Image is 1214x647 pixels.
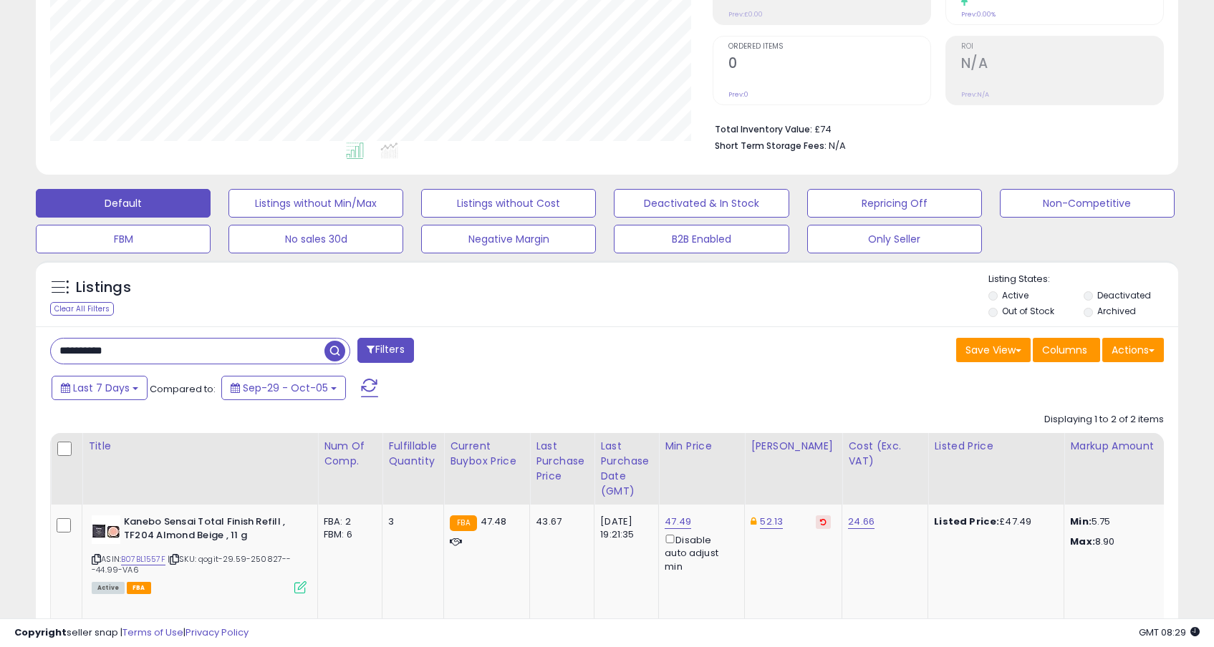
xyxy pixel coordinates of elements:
button: Actions [1102,338,1164,362]
button: Negative Margin [421,225,596,253]
a: 47.49 [665,515,691,529]
li: £74 [715,120,1153,137]
button: No sales 30d [228,225,403,253]
label: Active [1002,289,1028,301]
button: Sep-29 - Oct-05 [221,376,346,400]
span: FBA [127,582,151,594]
b: Listed Price: [934,515,999,528]
span: Sep-29 - Oct-05 [243,381,328,395]
div: Last Purchase Price [536,439,588,484]
div: FBA: 2 [324,515,371,528]
button: Columns [1033,338,1100,362]
button: FBM [36,225,211,253]
a: 24.66 [848,515,875,529]
b: Short Term Storage Fees: [715,140,827,152]
div: Disable auto adjust min [665,532,733,573]
button: Deactivated & In Stock [614,189,789,218]
img: 41fzX-4xAmL._SL40_.jpg [92,515,120,544]
div: Num of Comp. [324,439,376,469]
div: [DATE] 19:21:35 [600,515,647,541]
div: [PERSON_NAME] [751,439,836,454]
div: Clear All Filters [50,302,114,316]
span: All listings currently available for purchase on Amazon [92,582,125,594]
div: Displaying 1 to 2 of 2 items [1044,413,1164,427]
small: Prev: £0.00 [728,10,763,19]
a: Privacy Policy [186,626,249,639]
button: B2B Enabled [614,225,789,253]
p: 5.75 [1070,515,1189,528]
div: Cost (Exc. VAT) [848,439,922,469]
div: seller snap | | [14,626,249,640]
button: Only Seller [807,225,982,253]
p: Listing States: [988,273,1178,286]
button: Default [36,189,211,218]
div: Min Price [665,439,738,454]
div: Current Buybox Price [450,439,524,469]
span: 47.48 [481,515,507,528]
div: 43.67 [536,515,583,528]
span: Compared to: [150,382,216,396]
button: Repricing Off [807,189,982,218]
button: Non-Competitive [1000,189,1175,218]
a: B07BL1557F [121,553,165,565]
div: Last Purchase Date (GMT) [600,439,652,499]
span: Last 7 Days [73,381,130,395]
button: Listings without Cost [421,189,596,218]
span: Columns [1042,343,1087,357]
div: £47.49 [934,515,1053,528]
div: Fulfillable Quantity [388,439,438,469]
strong: Copyright [14,626,67,639]
h2: 0 [728,55,930,74]
div: Markup Amount [1070,439,1194,454]
label: Deactivated [1097,289,1151,301]
div: 3 [388,515,433,528]
h5: Listings [76,278,131,298]
div: ASIN: [92,515,307,592]
small: Prev: 0 [728,90,748,99]
label: Out of Stock [1002,305,1054,317]
div: Listed Price [934,439,1058,454]
button: Save View [956,338,1031,362]
label: Archived [1097,305,1136,317]
strong: Max: [1070,535,1095,548]
a: Terms of Use [122,626,183,639]
b: Total Inventory Value: [715,123,812,135]
div: Title [88,439,312,454]
a: 52.13 [760,515,783,529]
span: Ordered Items [728,43,930,51]
button: Listings without Min/Max [228,189,403,218]
b: Kanebo Sensai Total Finish Refill , TF204 Almond Beige , 11 g [124,515,298,545]
span: 2025-10-13 08:29 GMT [1139,626,1200,639]
p: 8.90 [1070,535,1189,548]
div: FBM: 6 [324,528,371,541]
button: Filters [357,338,413,363]
h2: N/A [961,55,1163,74]
span: ROI [961,43,1163,51]
small: Prev: N/A [961,90,989,99]
span: | SKU: qogit-29.59-250827---44.99-VA6 [92,553,292,575]
strong: Min: [1070,515,1092,528]
small: FBA [450,515,476,531]
button: Last 7 Days [52,376,148,400]
span: N/A [829,139,846,152]
small: Prev: 0.00% [961,10,996,19]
